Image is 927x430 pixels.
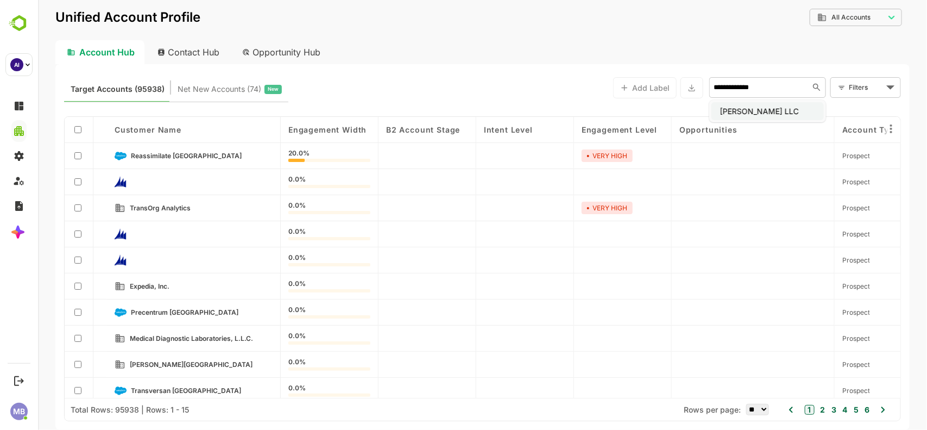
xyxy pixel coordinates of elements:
img: BambooboxLogoMark.f1c84d78b4c51b1a7b5f700c9845e183.svg [5,13,33,34]
div: Newly surfaced ICP-fit accounts from Intent, Website, LinkedIn, and other engagement signals. [140,82,244,96]
span: B2 Account Stage [348,125,422,134]
span: Medical Diagnostic Laboratories, L.L.C. [92,334,215,342]
span: Prospect [804,152,832,160]
div: Filters [810,76,863,99]
div: All Accounts [772,7,864,28]
div: VERY HIGH [544,149,595,162]
button: 5 [813,404,821,416]
span: New [230,82,241,96]
span: Engagement Level [544,125,619,134]
span: Prospect [804,204,832,212]
div: 0.0% [250,254,332,266]
span: TransOrg Analytics [92,204,153,212]
span: Prospect [804,387,832,395]
span: Rows per page: [646,405,703,414]
span: All Accounts [793,14,833,21]
button: 4 [802,404,810,416]
span: Expedia, Inc. [92,282,131,290]
button: 1 [767,405,777,415]
div: 20.0% [250,150,332,162]
span: Account Type [804,125,861,134]
div: 0.0% [250,176,332,188]
div: Account Hub [17,40,106,64]
span: Prospect [804,334,832,342]
span: Net New Accounts ( 74 ) [140,82,223,96]
div: 0.0% [250,228,332,240]
button: Logout [11,373,26,388]
div: All Accounts [779,13,847,22]
button: Add Label [575,77,639,98]
div: Contact Hub [111,40,191,64]
div: 0.0% [250,281,332,292]
div: Filters [811,82,846,93]
span: Precentrum Sri Lanka [93,308,200,316]
span: Prospect [804,178,832,186]
span: Opportunities [641,125,699,134]
span: Prospect [804,308,832,316]
li: [PERSON_NAME] LLC [673,102,786,120]
button: 2 [780,404,787,416]
button: 6 [824,404,831,416]
div: 0.0% [250,202,332,214]
span: Gannon University [92,360,215,369]
div: Opportunity Hub [196,40,292,64]
button: Export the selected data as CSV [642,77,665,98]
span: Prospect [804,282,832,290]
div: 0.0% [250,333,332,345]
div: 0.0% [250,359,332,371]
div: Total Rows: 95938 | Rows: 1 - 15 [33,405,151,414]
span: Prospect [804,230,832,238]
span: Prospect [804,256,832,264]
p: Unified Account Profile [17,11,162,24]
span: Transversan Colombia [93,387,203,395]
span: Known accounts you’ve identified to target - imported from CRM, Offline upload, or promoted from ... [33,82,127,96]
span: Reassimilate Argentina [93,152,204,160]
span: Intent Level [446,125,495,134]
div: AI [10,58,23,71]
div: MB [10,403,28,420]
div: 0.0% [250,385,332,397]
span: Customer Name [77,125,143,134]
div: VERY HIGH [544,202,595,214]
span: Engagement Width [250,125,329,134]
span: Prospect [804,360,832,369]
button: 3 [791,404,798,416]
div: 0.0% [250,307,332,319]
